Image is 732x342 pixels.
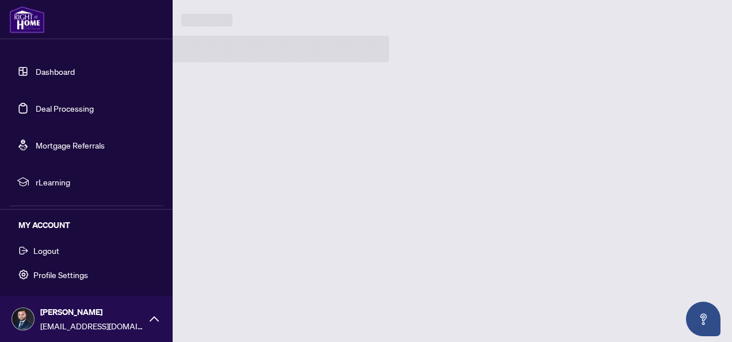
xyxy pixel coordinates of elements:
[36,140,105,150] a: Mortgage Referrals
[686,302,720,336] button: Open asap
[36,176,155,188] span: rLearning
[33,265,88,284] span: Profile Settings
[36,103,94,113] a: Deal Processing
[36,66,75,77] a: Dashboard
[40,306,144,318] span: [PERSON_NAME]
[33,241,59,260] span: Logout
[12,308,34,330] img: Profile Icon
[9,6,45,33] img: logo
[9,265,163,284] button: Profile Settings
[9,241,163,260] button: Logout
[18,219,163,231] h5: MY ACCOUNT
[40,320,144,332] span: [EMAIL_ADDRESS][DOMAIN_NAME]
